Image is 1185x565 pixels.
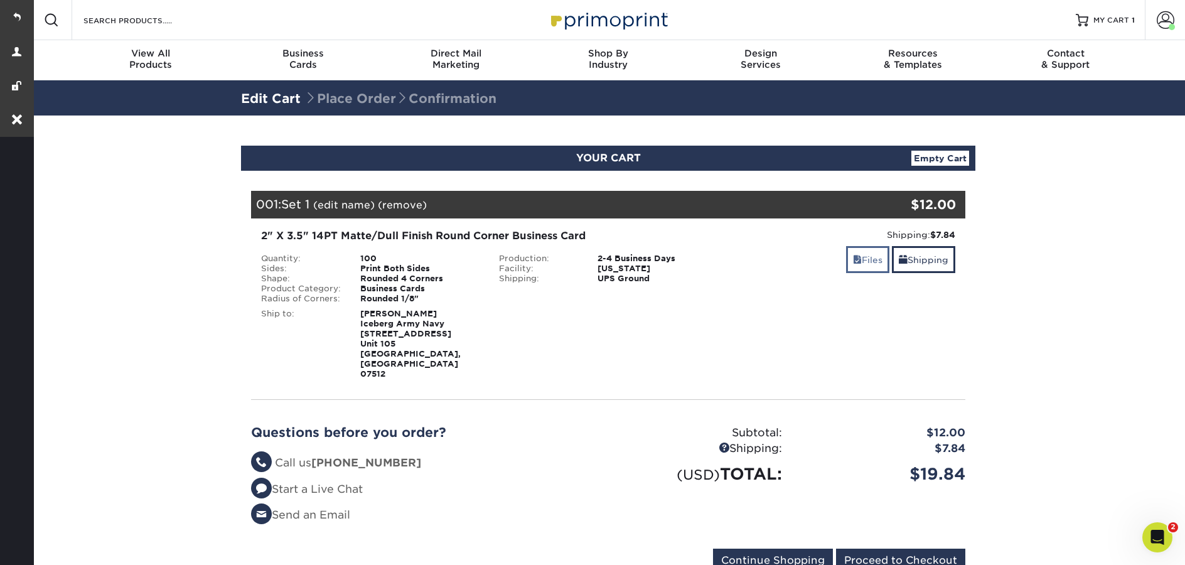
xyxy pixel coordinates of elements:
[380,48,532,59] span: Direct Mail
[251,483,363,495] a: Start a Live Chat
[588,254,727,264] div: 2-4 Business Days
[227,48,380,70] div: Cards
[490,274,589,284] div: Shipping:
[989,40,1142,80] a: Contact& Support
[930,230,955,240] strong: $7.84
[351,264,490,274] div: Print Both Sides
[608,462,791,486] div: TOTAL:
[608,441,791,457] div: Shipping:
[684,40,837,80] a: DesignServices
[281,197,309,211] span: Set 1
[684,48,837,70] div: Services
[75,40,227,80] a: View AllProducts
[490,264,589,274] div: Facility:
[490,254,589,264] div: Production:
[351,284,490,294] div: Business Cards
[252,284,351,294] div: Product Category:
[837,48,989,59] span: Resources
[1142,522,1172,552] iframe: Intercom live chat
[75,48,227,70] div: Products
[351,274,490,284] div: Rounded 4 Corners
[378,199,427,211] a: (remove)
[252,309,351,379] div: Ship to:
[252,264,351,274] div: Sides:
[989,48,1142,59] span: Contact
[837,40,989,80] a: Resources& Templates
[304,91,496,106] span: Place Order Confirmation
[608,425,791,441] div: Subtotal:
[227,48,380,59] span: Business
[899,255,908,265] span: shipping
[227,40,380,80] a: BusinessCards
[380,40,532,80] a: Direct MailMarketing
[1093,15,1129,26] span: MY CART
[989,48,1142,70] div: & Support
[892,246,955,273] a: Shipping
[532,48,685,70] div: Industry
[82,13,205,28] input: SEARCH PRODUCTS.....
[846,195,956,214] div: $12.00
[75,48,227,59] span: View All
[351,294,490,304] div: Rounded 1/8"
[261,229,717,244] div: 2" X 3.5" 14PT Matte/Dull Finish Round Corner Business Card
[791,425,975,441] div: $12.00
[588,274,727,284] div: UPS Ground
[351,254,490,264] div: 100
[736,229,955,241] div: Shipping:
[791,441,975,457] div: $7.84
[360,309,461,379] strong: [PERSON_NAME] Iceberg Army Navy [STREET_ADDRESS] Unit 105 [GEOGRAPHIC_DATA], [GEOGRAPHIC_DATA] 07512
[251,455,599,471] li: Call us
[532,48,685,59] span: Shop By
[846,246,889,273] a: Files
[252,294,351,304] div: Radius of Corners:
[251,191,846,218] div: 001:
[1168,522,1178,532] span: 2
[252,274,351,284] div: Shape:
[532,40,685,80] a: Shop ByIndustry
[837,48,989,70] div: & Templates
[576,152,641,164] span: YOUR CART
[311,456,421,469] strong: [PHONE_NUMBER]
[380,48,532,70] div: Marketing
[241,91,301,106] a: Edit Cart
[251,425,599,440] h2: Questions before you order?
[853,255,862,265] span: files
[3,527,107,561] iframe: Google Customer Reviews
[313,199,375,211] a: (edit name)
[252,254,351,264] div: Quantity:
[677,466,720,483] small: (USD)
[1132,16,1135,24] span: 1
[911,151,969,166] a: Empty Cart
[791,462,975,486] div: $19.84
[684,48,837,59] span: Design
[588,264,727,274] div: [US_STATE]
[251,508,350,521] a: Send an Email
[545,6,671,33] img: Primoprint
